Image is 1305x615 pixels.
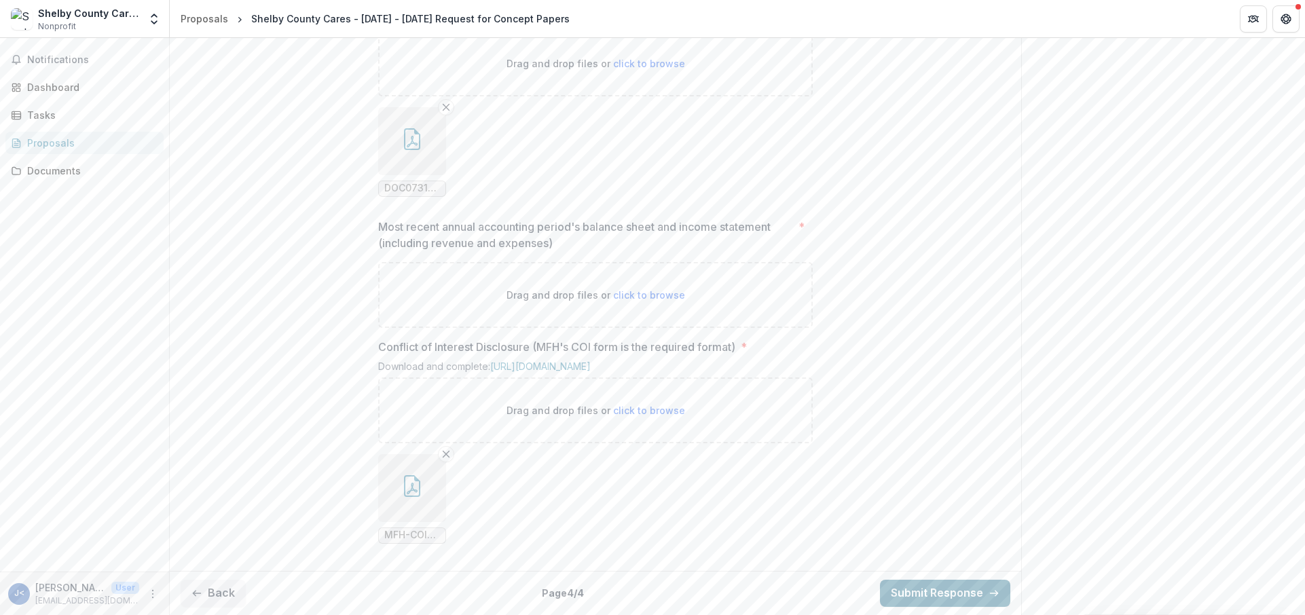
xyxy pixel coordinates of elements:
[438,446,454,462] button: Remove File
[111,582,139,594] p: User
[175,9,234,29] a: Proposals
[27,80,153,94] div: Dashboard
[1272,5,1300,33] button: Get Help
[507,56,685,71] p: Drag and drop files or
[5,49,164,71] button: Notifications
[145,5,164,33] button: Open entity switcher
[613,405,685,416] span: click to browse
[378,360,813,377] div: Download and complete:
[27,164,153,178] div: Documents
[27,54,158,66] span: Notifications
[613,289,685,301] span: click to browse
[438,99,454,115] button: Remove File
[378,219,793,251] p: Most recent annual accounting period's balance sheet and income statement (including revenue and ...
[507,288,685,302] p: Drag and drop files or
[1240,5,1267,33] button: Partners
[384,529,440,541] span: MFH-COI-Disclosure-Grant.pdf
[27,108,153,122] div: Tasks
[507,403,685,417] p: Drag and drop files or
[490,360,591,372] a: [URL][DOMAIN_NAME]
[181,12,228,26] div: Proposals
[378,107,446,197] div: Remove FileDOC073125.pdf
[542,586,584,600] p: Page 4 / 4
[35,595,139,607] p: [EMAIL_ADDRESS][DOMAIN_NAME]
[378,339,735,355] p: Conflict of Interest Disclosure (MFH's COI form is the required format)
[5,76,164,98] a: Dashboard
[880,580,1010,607] button: Submit Response
[5,160,164,182] a: Documents
[145,586,161,602] button: More
[378,454,446,544] div: Remove FileMFH-COI-Disclosure-Grant.pdf
[14,589,24,598] div: Jolie Foreman <jforeman41va@gmail.com>
[35,580,106,595] p: [PERSON_NAME] <[EMAIL_ADDRESS][DOMAIN_NAME]>
[384,183,440,194] span: DOC073125.pdf
[181,580,246,607] button: Back
[175,9,575,29] nav: breadcrumb
[5,132,164,154] a: Proposals
[27,136,153,150] div: Proposals
[38,6,139,20] div: Shelby County Cares
[11,8,33,30] img: Shelby County Cares
[5,104,164,126] a: Tasks
[251,12,570,26] div: Shelby County Cares - [DATE] - [DATE] Request for Concept Papers
[38,20,76,33] span: Nonprofit
[613,58,685,69] span: click to browse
